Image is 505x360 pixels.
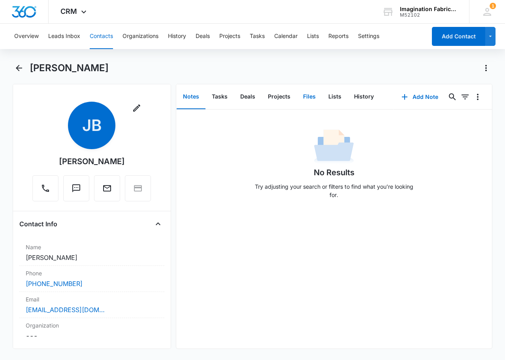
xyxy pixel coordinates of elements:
[297,85,322,109] button: Files
[328,24,349,49] button: Reports
[490,3,496,9] span: 1
[432,27,485,46] button: Add Contact
[68,102,115,149] span: JB
[19,240,164,266] div: Name[PERSON_NAME]
[348,85,380,109] button: History
[60,7,77,15] span: CRM
[314,167,354,178] h1: No Results
[446,91,459,103] button: Search...
[400,6,458,12] div: account name
[152,218,164,230] button: Close
[59,155,125,167] div: [PERSON_NAME]
[26,331,158,341] dd: ---
[322,85,348,109] button: Lists
[358,24,379,49] button: Settings
[219,24,240,49] button: Projects
[94,188,120,194] a: Email
[196,24,210,49] button: Deals
[480,62,492,74] button: Actions
[48,24,80,49] button: Leads Inbox
[13,62,25,74] button: Back
[250,24,265,49] button: Tasks
[251,182,417,199] p: Try adjusting your search or filters to find what you’re looking for.
[400,12,458,18] div: account id
[26,279,83,288] a: [PHONE_NUMBER]
[26,269,158,277] label: Phone
[471,91,484,103] button: Overflow Menu
[19,318,164,344] div: Organization---
[205,85,234,109] button: Tasks
[26,347,158,355] label: Address
[63,188,89,194] a: Text
[30,62,109,74] h1: [PERSON_NAME]
[394,87,446,106] button: Add Note
[32,175,58,201] button: Call
[14,24,39,49] button: Overview
[26,305,105,315] a: [EMAIL_ADDRESS][DOMAIN_NAME]
[262,85,297,109] button: Projects
[490,3,496,9] div: notifications count
[168,24,186,49] button: History
[94,175,120,201] button: Email
[19,219,57,229] h4: Contact Info
[307,24,319,49] button: Lists
[234,85,262,109] button: Deals
[314,127,354,167] img: No Data
[122,24,158,49] button: Organizations
[26,243,158,251] label: Name
[19,292,164,318] div: Email[EMAIL_ADDRESS][DOMAIN_NAME]
[26,321,158,330] label: Organization
[90,24,113,49] button: Contacts
[19,266,164,292] div: Phone[PHONE_NUMBER]
[26,295,158,303] label: Email
[274,24,298,49] button: Calendar
[177,85,205,109] button: Notes
[26,253,158,262] dd: [PERSON_NAME]
[459,91,471,103] button: Filters
[32,188,58,194] a: Call
[63,175,89,201] button: Text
